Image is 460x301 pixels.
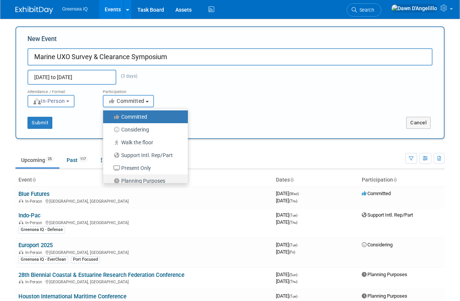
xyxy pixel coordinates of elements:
[276,198,297,203] span: [DATE]
[27,35,57,46] label: New Event
[103,95,154,107] button: Committed
[300,191,301,196] span: -
[19,199,23,203] img: In-Person Event
[18,278,270,284] div: [GEOGRAPHIC_DATA], [GEOGRAPHIC_DATA]
[347,3,381,17] a: Search
[18,249,270,255] div: [GEOGRAPHIC_DATA], [GEOGRAPHIC_DATA]
[25,220,44,225] span: In-Person
[289,192,299,196] span: (Wed)
[276,293,300,299] span: [DATE]
[276,272,300,277] span: [DATE]
[18,272,184,278] a: 28th Biennial Coastal & Estuarine Research Federation Conference
[276,249,295,255] span: [DATE]
[107,150,180,160] label: Support Intl. Rep/Part
[18,212,41,219] a: Indo-Pac
[27,85,91,95] div: Attendance / Format:
[357,7,374,13] span: Search
[289,294,297,298] span: (Tue)
[32,177,36,183] a: Sort by Event Name
[19,250,23,254] img: In-Person Event
[273,174,359,186] th: Dates
[107,163,180,173] label: Present Only
[61,153,94,167] a: Past117
[289,280,297,284] span: (Thu)
[362,191,391,196] span: Committed
[289,250,295,254] span: (Fri)
[289,273,297,277] span: (Sun)
[289,243,297,247] span: (Tue)
[15,6,53,14] img: ExhibitDay
[18,242,53,249] a: Europort 2025
[107,125,180,134] label: Considering
[116,73,137,79] span: (3 days)
[46,156,54,162] span: 25
[19,280,23,283] img: In-Person Event
[25,280,44,284] span: In-Person
[18,219,270,225] div: [GEOGRAPHIC_DATA], [GEOGRAPHIC_DATA]
[25,250,44,255] span: In-Person
[25,199,44,204] span: In-Person
[62,6,88,12] span: Greensea IQ
[362,242,393,248] span: Considering
[71,256,100,263] div: Port Focused
[289,199,297,203] span: (Thu)
[362,293,407,299] span: Planning Purposes
[19,220,23,224] img: In-Person Event
[391,4,437,12] img: Dawn D'Angelillo
[15,174,273,186] th: Event
[276,212,300,218] span: [DATE]
[18,226,65,233] div: Greensea IQ - Defense
[107,112,180,122] label: Committed
[78,156,88,162] span: 117
[103,85,167,95] div: Participation:
[276,219,297,225] span: [DATE]
[108,98,145,104] span: Committed
[15,153,59,167] a: Upcoming25
[107,176,180,186] label: Planning Purposes
[362,272,407,277] span: Planning Purposes
[18,293,126,300] a: Houston International Maritime Conference
[18,198,270,204] div: [GEOGRAPHIC_DATA], [GEOGRAPHIC_DATA]
[107,138,180,147] label: Walk the floor
[27,95,75,107] button: In-Person
[289,220,297,225] span: (Thu)
[299,242,300,248] span: -
[33,98,65,104] span: In-Person
[18,191,50,197] a: Blue Futures
[299,212,300,218] span: -
[299,293,300,299] span: -
[393,177,397,183] a: Sort by Participation Type
[276,191,301,196] span: [DATE]
[27,117,52,129] button: Submit
[359,174,445,186] th: Participation
[289,213,297,217] span: (Tue)
[276,278,297,284] span: [DATE]
[18,256,68,263] div: Greensea IQ - EverClean
[290,177,294,183] a: Sort by Start Date
[362,212,413,218] span: Support Intl. Rep/Part
[299,272,300,277] span: -
[27,48,433,66] input: Name of Trade Show / Conference
[406,117,431,129] button: Cancel
[276,242,300,248] span: [DATE]
[27,70,116,85] input: Start Date - End Date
